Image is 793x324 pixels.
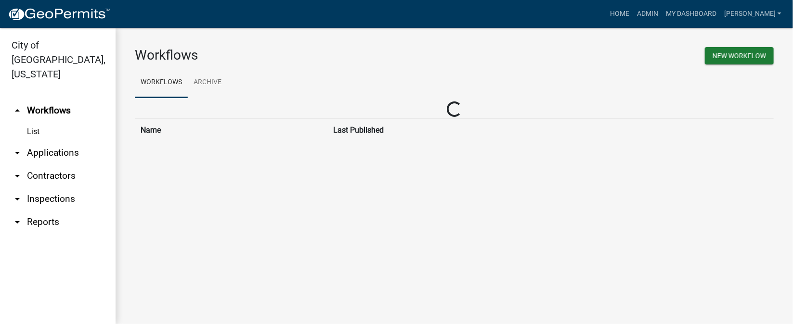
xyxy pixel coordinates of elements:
[12,105,23,116] i: arrow_drop_up
[327,118,704,142] th: Last Published
[135,67,188,98] a: Workflows
[705,47,774,64] button: New Workflow
[12,216,23,228] i: arrow_drop_down
[633,5,662,23] a: Admin
[12,193,23,205] i: arrow_drop_down
[135,47,447,63] h3: Workflows
[188,67,227,98] a: Archive
[662,5,720,23] a: My Dashboard
[12,170,23,182] i: arrow_drop_down
[135,118,327,142] th: Name
[606,5,633,23] a: Home
[720,5,785,23] a: [PERSON_NAME]
[12,147,23,159] i: arrow_drop_down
